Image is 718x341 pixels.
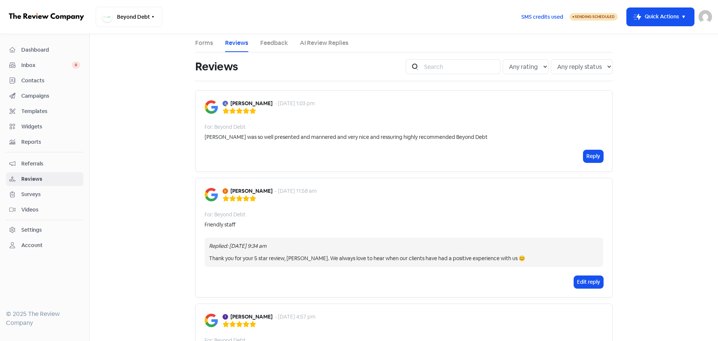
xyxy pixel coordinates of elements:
div: - [DATE] 11:58 am [275,187,317,195]
div: - [DATE] 1:03 pm [275,100,315,107]
a: Dashboard [6,43,83,57]
img: Avatar [223,101,228,106]
a: Widgets [6,120,83,134]
a: Reviews [6,172,83,186]
div: For: Beyond Debt [205,123,246,131]
a: Reviews [225,39,248,48]
input: Search [420,59,500,74]
div: Thank you for your 5 star review, [PERSON_NAME]. We always love to hear when our clients have had... [209,255,599,262]
a: Forms [195,39,213,48]
span: Sending Scheduled [575,14,615,19]
h1: Reviews [195,55,238,79]
div: Account [21,241,43,249]
span: SMS credits used [521,13,563,21]
a: Feedback [260,39,288,48]
a: Referrals [6,157,83,171]
i: Replied: [DATE] 9:34 am [209,243,267,249]
span: Campaigns [21,92,80,100]
a: Videos [6,203,83,217]
div: © 2025 The Review Company [6,310,83,328]
span: Reports [21,138,80,146]
a: Inbox 0 [6,58,83,72]
button: Quick Actions [627,8,694,26]
img: Image [205,188,218,201]
a: Reports [6,135,83,149]
button: Reply [583,150,603,162]
span: Widgets [21,123,80,131]
a: Contacts [6,74,83,88]
a: Settings [6,223,83,237]
img: Avatar [223,314,228,320]
img: Image [205,100,218,114]
b: [PERSON_NAME] [230,313,273,321]
button: Edit reply [574,276,603,288]
b: [PERSON_NAME] [230,187,273,195]
span: Videos [21,206,80,214]
div: For: Beyond Debt [205,211,246,219]
a: Campaigns [6,89,83,103]
a: Account [6,238,83,252]
span: Referrals [21,160,80,168]
img: User [699,10,712,24]
img: Image [205,314,218,327]
img: Avatar [223,188,228,194]
a: AI Review Replies [300,39,349,48]
div: Friendly staff [205,221,236,229]
div: - [DATE] 4:57 pm [275,313,316,321]
span: Reviews [21,175,80,183]
div: [PERSON_NAME] was so well presented and mannered and very nice and ressuring highly recommended B... [205,133,488,141]
a: SMS credits used [515,12,570,20]
a: Sending Scheduled [570,12,618,21]
b: [PERSON_NAME] [230,100,273,107]
a: Surveys [6,188,83,201]
span: Surveys [21,191,80,198]
span: Inbox [21,61,72,69]
a: Templates [6,104,83,118]
button: Beyond Debt [96,7,162,27]
span: Templates [21,107,80,115]
div: Settings [21,226,42,234]
span: Dashboard [21,46,80,54]
span: Contacts [21,77,80,85]
span: 0 [72,61,80,69]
